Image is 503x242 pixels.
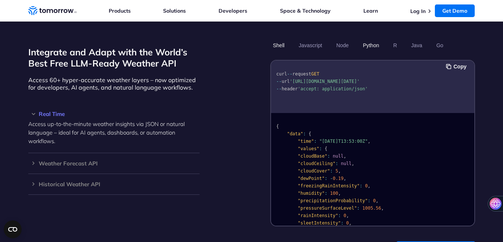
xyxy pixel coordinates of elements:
span: "time" [297,139,313,144]
button: Python [360,39,382,52]
span: { [276,124,279,129]
a: Get Demo [435,4,475,17]
span: : [314,139,316,144]
span: , [376,198,378,203]
span: -- [276,79,281,84]
span: : [319,146,322,151]
span: , [349,220,351,226]
span: 'accept: application/json' [297,86,367,91]
button: Open CMP widget [4,220,22,238]
span: null [332,154,343,159]
span: "precipitationProbability" [297,198,367,203]
span: "rainIntensity" [297,213,338,218]
span: curl [276,71,287,77]
span: : [359,183,362,188]
button: Shell [270,39,287,52]
span: : [325,191,327,196]
a: Developers [219,7,247,14]
span: -- [287,71,292,77]
button: Node [334,39,351,52]
a: Space & Technology [280,7,331,14]
span: , [381,206,383,211]
span: null [341,161,351,166]
span: "[DATE]T13:53:00Z" [319,139,367,144]
h2: Integrate and Adapt with the World’s Best Free LLM-Ready Weather API [28,46,200,69]
p: Access 60+ hyper-accurate weather layers – now optimized for developers, AI agents, and natural l... [28,76,200,91]
span: 100 [330,191,338,196]
span: , [343,154,346,159]
span: , [367,139,370,144]
h3: Real Time [28,111,200,117]
span: -- [276,86,281,91]
button: Copy [446,62,469,71]
button: Java [408,39,425,52]
h3: Historical Weather API [28,181,200,187]
p: Access up-to-the-minute weather insights via JSON or natural language – ideal for AI agents, dash... [28,120,200,145]
span: , [343,176,346,181]
span: '[URL][DOMAIN_NAME][DATE]' [290,79,360,84]
span: "dewPoint" [297,176,324,181]
span: 1005.56 [362,206,381,211]
h3: Weather Forecast API [28,161,200,166]
button: Javascript [296,39,325,52]
a: Products [109,7,131,14]
span: { [308,131,311,136]
span: : [327,154,330,159]
span: "freezingRainIntensity" [297,183,359,188]
span: 0 [365,183,367,188]
span: 0 [346,220,348,226]
span: { [325,146,327,151]
span: : [357,206,359,211]
span: : [303,131,306,136]
span: "data" [287,131,303,136]
span: 0 [373,198,376,203]
span: : [330,168,332,174]
span: "cloudCover" [297,168,330,174]
span: : [338,213,341,218]
span: "pressureSurfaceLevel" [297,206,357,211]
span: GET [311,71,319,77]
span: , [338,168,341,174]
span: , [367,183,370,188]
span: header [281,86,297,91]
span: , [351,161,354,166]
span: , [346,213,348,218]
span: - [330,176,332,181]
a: Home link [28,5,77,16]
span: "sleetIntensity" [297,220,341,226]
span: 5 [335,168,338,174]
span: : [335,161,338,166]
span: "values" [297,146,319,151]
span: 0 [343,213,346,218]
span: "cloudCeiling" [297,161,335,166]
span: "cloudBase" [297,154,327,159]
a: Learn [363,7,378,14]
span: : [325,176,327,181]
span: : [341,220,343,226]
span: "humidity" [297,191,324,196]
a: Solutions [163,7,186,14]
span: : [367,198,370,203]
span: , [338,191,341,196]
a: Log In [410,8,426,14]
span: 0.19 [332,176,343,181]
span: request [292,71,311,77]
button: Go [433,39,446,52]
span: url [281,79,290,84]
button: R [391,39,399,52]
